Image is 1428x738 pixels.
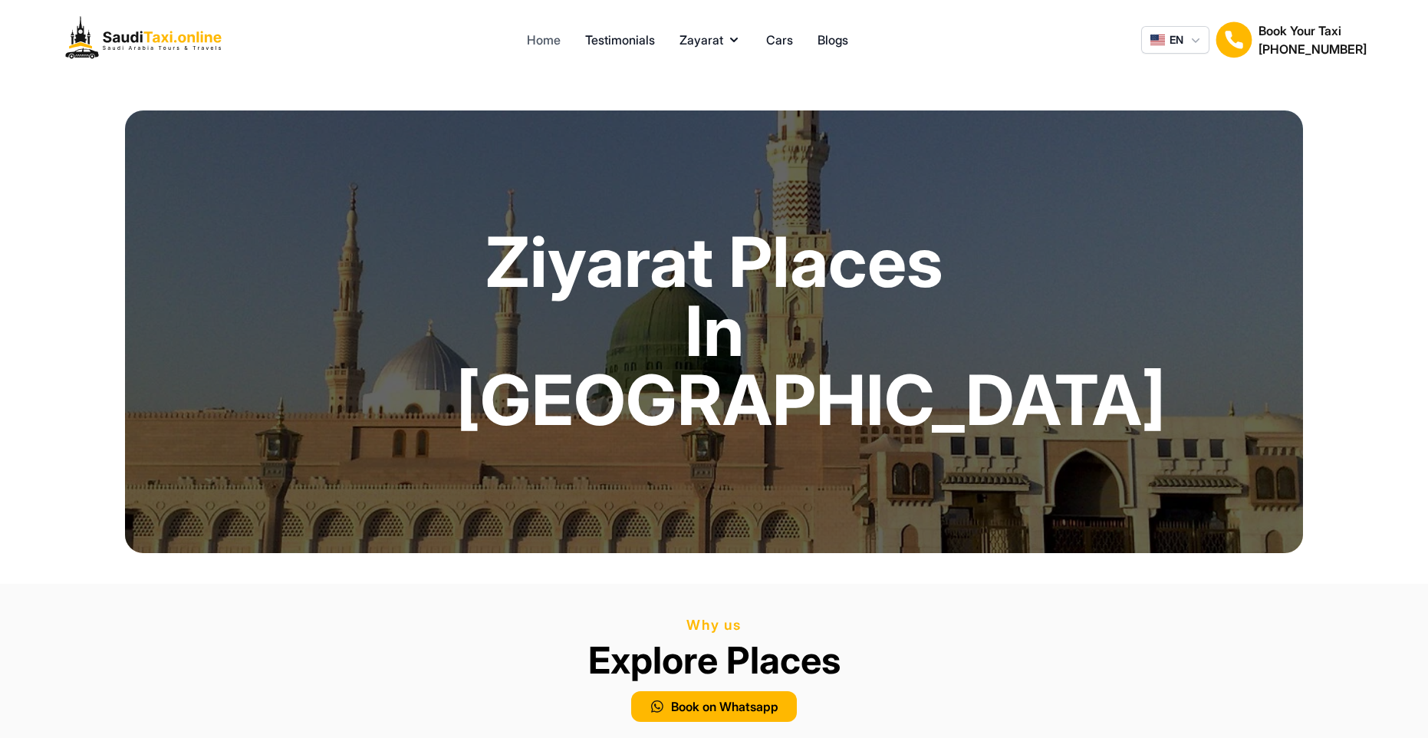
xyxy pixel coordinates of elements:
button: Zayarat [679,31,742,49]
div: Why us [370,614,1058,636]
h1: Explore Places [370,642,1058,679]
a: Testimonials [585,31,655,49]
a: Cars [766,31,793,49]
div: Book Your Taxi [1259,21,1367,58]
img: WhatsApp [650,699,665,714]
h1: Ziyarat Places In [GEOGRAPHIC_DATA] [456,228,972,435]
a: Blogs [818,31,848,49]
button: EN [1141,26,1209,54]
span: EN [1170,32,1183,48]
h1: Book Your Taxi [1259,21,1367,40]
img: Book Your Taxi [1216,21,1252,58]
img: Logo [61,12,233,68]
a: Home [527,31,561,49]
button: Book on Whatsapp [631,691,797,722]
h2: [PHONE_NUMBER] [1259,40,1367,58]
